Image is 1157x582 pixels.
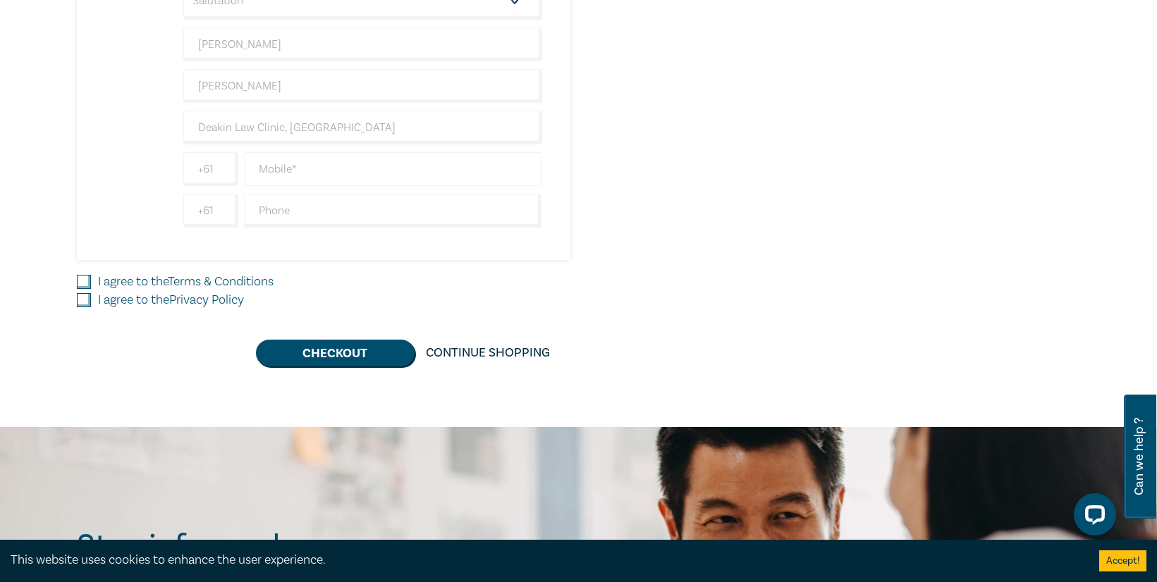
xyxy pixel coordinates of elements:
[98,273,274,291] label: I agree to the
[183,27,542,61] input: First Name*
[169,292,244,308] a: Privacy Policy
[244,152,542,186] input: Mobile*
[1063,488,1122,547] iframe: LiveChat chat widget
[183,152,238,186] input: +61
[183,69,542,103] input: Last Name*
[183,194,238,228] input: +61
[183,111,542,144] input: Company
[11,551,1078,569] div: This website uses cookies to enhance the user experience.
[168,273,274,290] a: Terms & Conditions
[77,528,410,564] h2: Stay informed.
[415,340,561,366] a: Continue Shopping
[1132,403,1146,510] span: Can we help ?
[244,194,542,228] input: Phone
[1099,550,1146,571] button: Accept cookies
[98,291,244,309] label: I agree to the
[256,340,415,366] button: Checkout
